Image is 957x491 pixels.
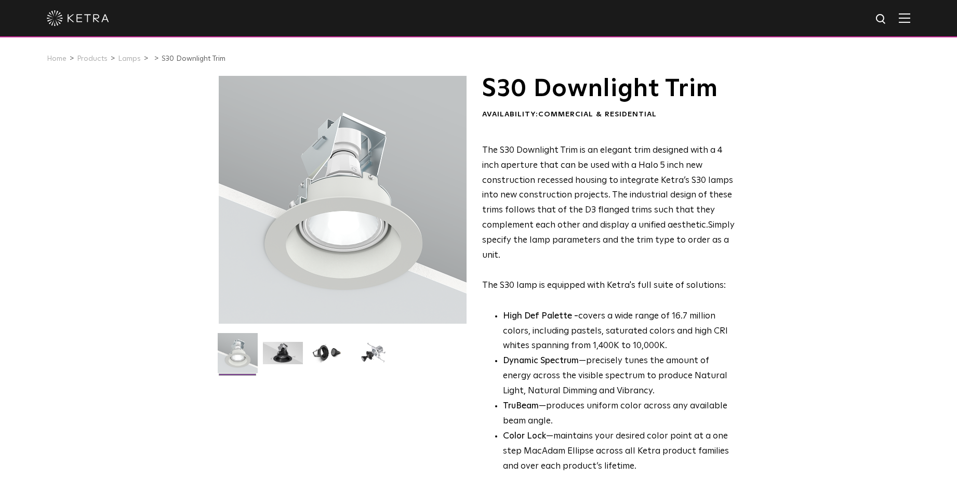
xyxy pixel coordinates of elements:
[263,342,303,372] img: S30 Halo Downlight_Hero_Black_Gradient
[353,342,393,372] img: S30 Halo Downlight_Exploded_Black
[875,13,888,26] img: search icon
[482,146,733,230] span: The S30 Downlight Trim is an elegant trim designed with a 4 inch aperture that can be used with a...
[162,55,225,62] a: S30 Downlight Trim
[503,309,735,354] p: covers a wide range of 16.7 million colors, including pastels, saturated colors and high CRI whit...
[482,76,735,102] h1: S30 Downlight Trim
[47,55,67,62] a: Home
[218,333,258,381] img: S30-DownlightTrim-2021-Web-Square
[503,399,735,429] li: —produces uniform color across any available beam angle.
[47,10,109,26] img: ketra-logo-2019-white
[118,55,141,62] a: Lamps
[503,432,546,441] strong: Color Lock
[899,13,910,23] img: Hamburger%20Nav.svg
[503,402,539,410] strong: TruBeam
[503,312,578,321] strong: High Def Palette -
[538,111,657,118] span: Commercial & Residential
[503,356,579,365] strong: Dynamic Spectrum
[482,110,735,120] div: Availability:
[503,429,735,474] li: —maintains your desired color point at a one step MacAdam Ellipse across all Ketra product famili...
[308,342,348,372] img: S30 Halo Downlight_Table Top_Black
[503,354,735,399] li: —precisely tunes the amount of energy across the visible spectrum to produce Natural Light, Natur...
[482,143,735,294] p: The S30 lamp is equipped with Ketra's full suite of solutions:
[482,221,735,260] span: Simply specify the lamp parameters and the trim type to order as a unit.​
[77,55,108,62] a: Products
